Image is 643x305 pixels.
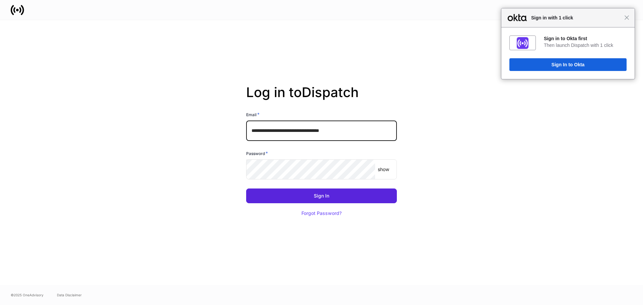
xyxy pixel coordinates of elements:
div: Sign In [314,194,329,198]
button: Forgot Password? [293,206,350,221]
span: © 2025 OneAdvisory [11,292,44,298]
div: Forgot Password? [301,211,342,216]
div: Then launch Dispatch with 1 click [544,42,627,48]
button: Sign In to Okta [509,58,627,71]
div: Sign in to Okta first [544,35,627,42]
img: fs01jxrofoggULhDH358 [517,37,528,49]
span: Sign in with 1 click [528,14,624,22]
p: show [378,166,389,173]
h6: Password [246,150,268,157]
span: Close [624,15,629,20]
h2: Log in to Dispatch [246,84,397,111]
h6: Email [246,111,260,118]
button: Sign In [246,188,397,203]
a: Data Disclaimer [57,292,82,298]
